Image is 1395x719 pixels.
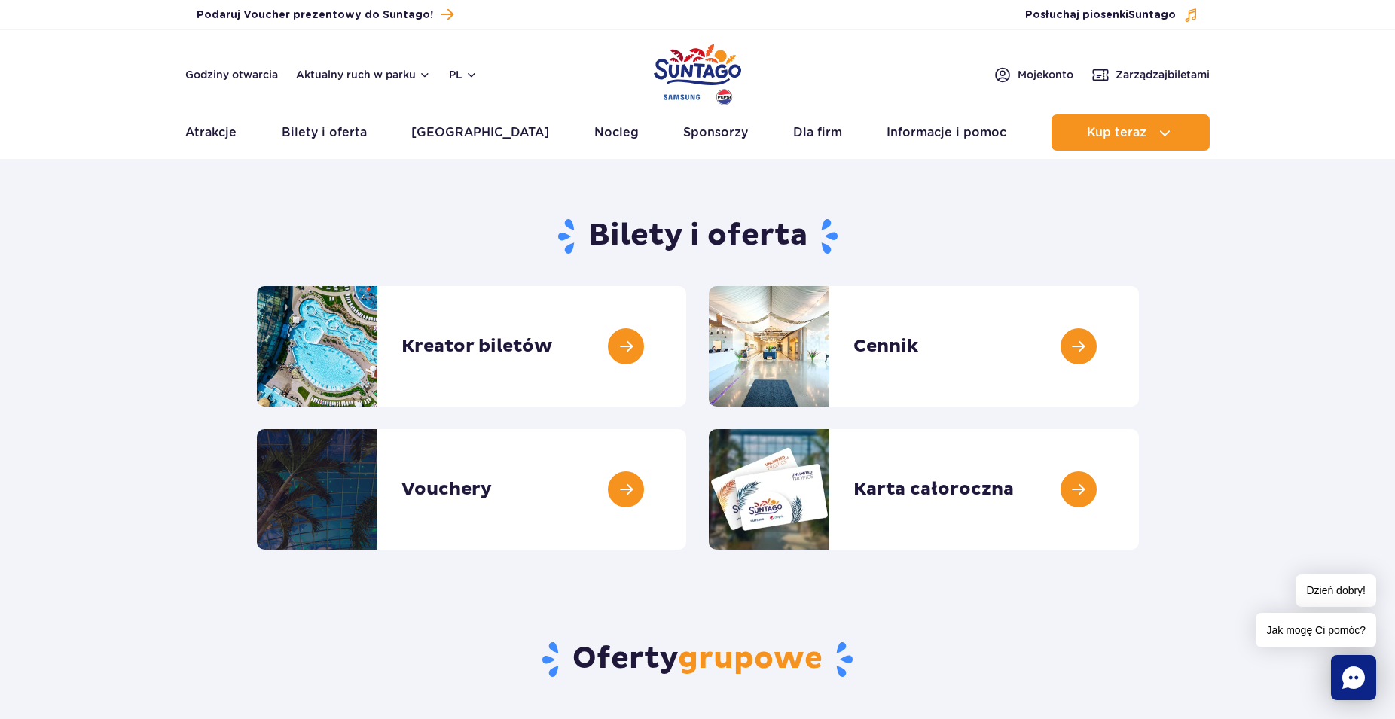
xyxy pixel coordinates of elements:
span: Suntago [1128,10,1176,20]
a: Podaruj Voucher prezentowy do Suntago! [197,5,453,25]
span: Posłuchaj piosenki [1025,8,1176,23]
div: Chat [1331,655,1376,700]
span: Dzień dobry! [1296,574,1376,607]
a: Atrakcje [185,114,237,151]
a: Nocleg [594,114,639,151]
a: Informacje i pomoc [887,114,1006,151]
h1: Bilety i oferta [257,217,1139,256]
span: Podaruj Voucher prezentowy do Suntago! [197,8,433,23]
a: Bilety i oferta [282,114,367,151]
a: [GEOGRAPHIC_DATA] [411,114,549,151]
a: Godziny otwarcia [185,67,278,82]
button: Posłuchaj piosenkiSuntago [1025,8,1198,23]
a: Park of Poland [654,38,741,107]
h2: Oferty [257,640,1139,679]
span: Zarządzaj biletami [1116,67,1210,82]
a: Sponsorzy [683,114,748,151]
button: Kup teraz [1052,114,1210,151]
span: grupowe [678,640,823,678]
span: Kup teraz [1087,126,1146,139]
span: Moje konto [1018,67,1073,82]
a: Zarządzajbiletami [1091,66,1210,84]
button: Aktualny ruch w parku [296,69,431,81]
span: Jak mogę Ci pomóc? [1256,613,1376,647]
a: Mojekonto [994,66,1073,84]
a: Dla firm [793,114,842,151]
button: pl [449,67,478,82]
